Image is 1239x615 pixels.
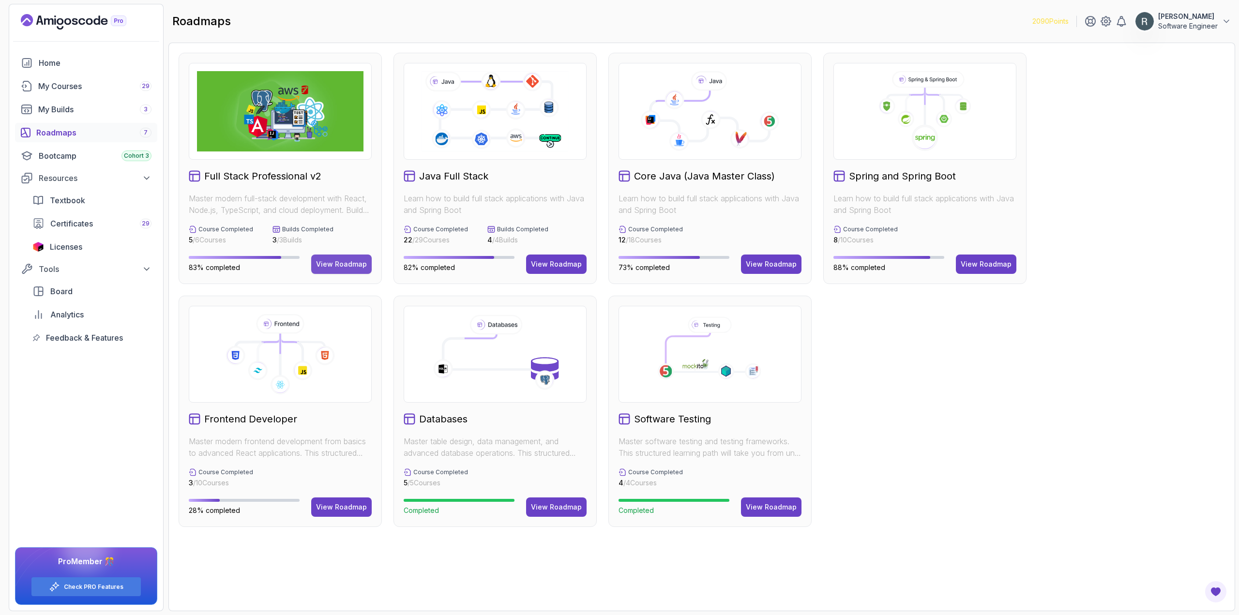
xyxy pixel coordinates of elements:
img: jetbrains icon [32,242,44,252]
p: Master software testing and testing frameworks. This structured learning path will take you from ... [619,435,801,459]
span: 4 [619,479,623,487]
div: Tools [39,263,151,275]
span: 8 [833,236,838,244]
a: home [15,53,157,73]
span: Board [50,285,73,297]
span: 3 [189,479,193,487]
span: Completed [619,506,654,514]
p: Master table design, data management, and advanced database operations. This structured learning ... [404,435,587,459]
h2: Spring and Spring Boot [849,169,956,183]
p: Course Completed [198,225,253,233]
span: 3 [272,236,277,244]
div: View Roadmap [316,259,367,269]
span: 4 [487,236,492,244]
p: Course Completed [413,468,468,476]
div: Resources [39,172,151,184]
div: View Roadmap [961,259,1012,269]
div: My Courses [38,80,151,92]
p: Course Completed [413,225,468,233]
p: / 5 Courses [404,478,468,488]
a: courses [15,76,157,96]
div: My Builds [38,104,151,115]
span: 12 [619,236,626,244]
p: / 6 Courses [189,235,253,245]
a: licenses [27,237,157,256]
button: View Roadmap [311,255,372,274]
p: / 18 Courses [619,235,683,245]
a: board [27,282,157,301]
a: roadmaps [15,123,157,142]
span: Completed [404,506,439,514]
span: Licenses [50,241,82,253]
span: 29 [142,220,150,227]
a: feedback [27,328,157,347]
p: Learn how to build full stack applications with Java and Spring Boot [404,193,587,216]
span: 73% completed [619,263,670,271]
span: Certificates [50,218,93,229]
p: / 4 Builds [487,235,548,245]
span: Analytics [50,309,84,320]
button: Open Feedback Button [1204,580,1227,603]
p: Builds Completed [497,225,548,233]
span: 88% completed [833,263,885,271]
button: View Roadmap [311,497,372,517]
button: user profile image[PERSON_NAME]Software Engineer [1135,12,1231,31]
p: [PERSON_NAME] [1158,12,1218,21]
div: View Roadmap [316,502,367,512]
span: 29 [142,82,150,90]
button: View Roadmap [741,255,801,274]
div: View Roadmap [746,259,797,269]
span: 28% completed [189,506,240,514]
img: user profile image [1135,12,1154,30]
p: Course Completed [198,468,253,476]
button: View Roadmap [526,255,587,274]
span: 7 [144,129,148,136]
span: 83% completed [189,263,240,271]
h2: Software Testing [634,412,711,426]
div: View Roadmap [746,502,797,512]
p: Master modern frontend development from basics to advanced React applications. This structured le... [189,435,372,459]
button: Check PRO Features [31,577,141,597]
p: Software Engineer [1158,21,1218,31]
a: Check PRO Features [64,583,123,591]
span: 5 [404,479,408,487]
span: 5 [189,236,193,244]
p: / 29 Courses [404,235,468,245]
span: Feedback & Features [46,332,123,344]
p: Course Completed [628,468,683,476]
div: Roadmaps [36,127,151,138]
button: Resources [15,169,157,187]
a: bootcamp [15,146,157,165]
p: / 10 Courses [833,235,898,245]
p: Course Completed [843,225,898,233]
h2: Java Full Stack [419,169,488,183]
button: View Roadmap [526,497,587,517]
h2: Core Java (Java Master Class) [634,169,775,183]
h2: Full Stack Professional v2 [204,169,321,183]
a: certificates [27,214,157,233]
div: View Roadmap [531,502,582,512]
p: / 10 Courses [189,478,253,488]
p: / 4 Courses [619,478,683,488]
button: View Roadmap [741,497,801,517]
p: Course Completed [628,225,683,233]
span: 82% completed [404,263,455,271]
a: View Roadmap [956,255,1016,274]
span: Textbook [50,195,85,206]
p: Learn how to build full stack applications with Java and Spring Boot [833,193,1016,216]
div: Bootcamp [39,150,151,162]
span: 3 [144,105,148,113]
p: 2090 Points [1032,16,1069,26]
a: Landing page [21,14,149,30]
div: Home [39,57,151,69]
h2: roadmaps [172,14,231,29]
p: Master modern full-stack development with React, Node.js, TypeScript, and cloud deployment. Build... [189,193,372,216]
span: 22 [404,236,412,244]
span: Cohort 3 [124,152,149,160]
